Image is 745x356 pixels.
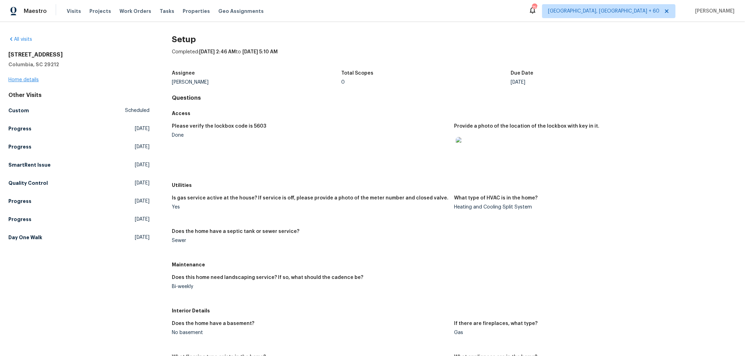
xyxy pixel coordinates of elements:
[119,8,151,15] span: Work Orders
[172,307,737,314] h5: Interior Details
[172,110,737,117] h5: Access
[341,71,373,76] h5: Total Scopes
[532,4,537,11] div: 756
[24,8,47,15] span: Maestro
[8,37,32,42] a: All visits
[172,261,737,268] h5: Maintenance
[8,213,149,226] a: Progress[DATE]
[135,161,149,168] span: [DATE]
[199,50,236,54] span: [DATE] 2:46 AM
[172,196,448,200] h5: Is gas service active at the house? If service is off, please provide a photo of the meter number...
[511,80,680,85] div: [DATE]
[8,177,149,189] a: Quality Control[DATE]
[8,141,149,153] a: Progress[DATE]
[8,77,39,82] a: Home details
[135,198,149,205] span: [DATE]
[172,36,737,43] h2: Setup
[692,8,735,15] span: [PERSON_NAME]
[8,159,149,171] a: SmartRent Issue[DATE]
[8,92,149,99] div: Other Visits
[8,125,31,132] h5: Progress
[135,216,149,223] span: [DATE]
[172,48,737,67] div: Completed: to
[172,275,363,280] h5: Does this home need landscaping service? If so, what should the cadence be?
[135,125,149,132] span: [DATE]
[172,94,737,101] h4: Questions
[183,8,210,15] span: Properties
[172,80,341,85] div: [PERSON_NAME]
[8,104,149,117] a: CustomScheduled
[172,133,448,138] div: Done
[454,205,731,210] div: Heating and Cooling Split System
[8,143,31,150] h5: Progress
[454,196,538,200] h5: What type of HVAC is in the home?
[172,321,254,326] h5: Does the home have a basement?
[8,195,149,207] a: Progress[DATE]
[341,80,511,85] div: 0
[242,50,278,54] span: [DATE] 5:10 AM
[172,238,448,243] div: Sewer
[172,205,448,210] div: Yes
[454,124,600,129] h5: Provide a photo of the location of the lockbox with key in it.
[67,8,81,15] span: Visits
[511,71,533,76] h5: Due Date
[8,231,149,244] a: Day One Walk[DATE]
[454,330,731,335] div: Gas
[172,229,299,234] h5: Does the home have a septic tank or sewer service?
[8,61,149,68] h5: Columbia, SC 29212
[135,234,149,241] span: [DATE]
[172,71,195,76] h5: Assignee
[135,143,149,150] span: [DATE]
[8,180,48,187] h5: Quality Control
[172,330,448,335] div: No basement
[135,180,149,187] span: [DATE]
[172,182,737,189] h5: Utilities
[454,321,538,326] h5: If there are fireplaces, what type?
[8,216,31,223] h5: Progress
[8,107,29,114] h5: Custom
[8,234,42,241] h5: Day One Walk
[125,107,149,114] span: Scheduled
[172,284,448,289] div: Bi-weekly
[218,8,264,15] span: Geo Assignments
[8,51,149,58] h2: [STREET_ADDRESS]
[8,161,51,168] h5: SmartRent Issue
[172,124,266,129] h5: Please verify the lockbox code is 5603
[89,8,111,15] span: Projects
[160,9,174,14] span: Tasks
[8,198,31,205] h5: Progress
[8,122,149,135] a: Progress[DATE]
[548,8,659,15] span: [GEOGRAPHIC_DATA], [GEOGRAPHIC_DATA] + 60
